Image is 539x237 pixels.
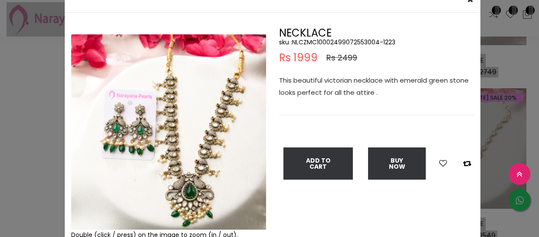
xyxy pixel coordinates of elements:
[437,158,450,169] button: Add to wishlist
[326,53,357,63] span: Rs 2499
[279,28,474,38] h2: NECKLACE
[279,74,474,99] p: This beautiful victorian necklace with emerald green stone looks perfect for all the attire .
[279,38,474,46] h5: sku : NLCZMC10002499072553004-1223
[368,147,426,180] button: Buy Now
[283,147,353,180] button: Add To Cart
[279,53,318,63] span: Rs 1999
[460,158,474,169] button: Add to compare
[71,34,266,230] img: Example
